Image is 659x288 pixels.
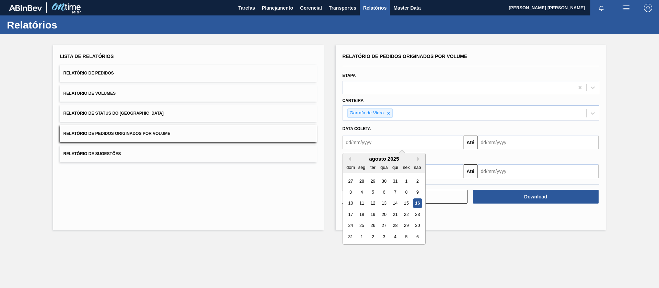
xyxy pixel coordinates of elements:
label: Carteira [343,98,364,103]
button: Até [464,136,477,149]
span: Planejamento [262,4,293,12]
div: Choose quinta-feira, 28 de agosto de 2025 [390,221,400,230]
div: Choose segunda-feira, 11 de agosto de 2025 [357,199,366,208]
input: dd/mm/yyyy [477,164,599,178]
div: Choose segunda-feira, 4 de agosto de 2025 [357,187,366,197]
span: Lista de Relatórios [60,54,114,59]
button: Notificações [590,3,612,13]
div: Choose terça-feira, 5 de agosto de 2025 [368,187,377,197]
div: Choose quinta-feira, 31 de julho de 2025 [390,176,400,186]
img: userActions [622,4,630,12]
div: dom [346,163,355,172]
span: Master Data [393,4,420,12]
button: Relatório de Sugestões [60,146,317,162]
span: Relatório de Status do [GEOGRAPHIC_DATA] [63,111,164,116]
div: Choose quarta-feira, 13 de agosto de 2025 [379,199,389,208]
div: Garrafa de Vidro [348,109,385,117]
div: Choose quinta-feira, 21 de agosto de 2025 [390,210,400,219]
div: Choose sexta-feira, 5 de setembro de 2025 [402,232,411,241]
div: Choose sábado, 6 de setembro de 2025 [413,232,422,241]
div: Choose domingo, 3 de agosto de 2025 [346,187,355,197]
span: Relatório de Pedidos [63,71,114,76]
div: qui [390,163,400,172]
span: Transportes [329,4,356,12]
div: Choose segunda-feira, 28 de julho de 2025 [357,176,366,186]
div: Choose sexta-feira, 29 de agosto de 2025 [402,221,411,230]
span: Relatório de Volumes [63,91,116,96]
div: ter [368,163,377,172]
img: Logout [644,4,652,12]
div: Choose domingo, 24 de agosto de 2025 [346,221,355,230]
div: Choose segunda-feira, 1 de setembro de 2025 [357,232,366,241]
span: Relatório de Sugestões [63,151,121,156]
button: Download [473,190,599,204]
div: Choose sábado, 16 de agosto de 2025 [413,199,422,208]
div: Choose domingo, 17 de agosto de 2025 [346,210,355,219]
div: agosto 2025 [343,156,425,162]
button: Previous Month [346,157,351,161]
div: Choose sexta-feira, 8 de agosto de 2025 [402,187,411,197]
div: Choose quinta-feira, 4 de setembro de 2025 [390,232,400,241]
button: Relatório de Status do [GEOGRAPHIC_DATA] [60,105,317,122]
div: Choose segunda-feira, 18 de agosto de 2025 [357,210,366,219]
button: Limpar [342,190,467,204]
button: Relatório de Pedidos [60,65,317,82]
span: Relatórios [363,4,386,12]
div: Choose sexta-feira, 22 de agosto de 2025 [402,210,411,219]
div: Choose quarta-feira, 3 de setembro de 2025 [379,232,389,241]
div: Choose quarta-feira, 30 de julho de 2025 [379,176,389,186]
div: Choose domingo, 31 de agosto de 2025 [346,232,355,241]
label: Etapa [343,73,356,78]
span: Data coleta [343,126,371,131]
div: Choose sábado, 30 de agosto de 2025 [413,221,422,230]
div: Choose sábado, 9 de agosto de 2025 [413,187,422,197]
div: Choose quarta-feira, 6 de agosto de 2025 [379,187,389,197]
button: Até [464,164,477,178]
div: sex [402,163,411,172]
div: Choose segunda-feira, 25 de agosto de 2025 [357,221,366,230]
span: Relatório de Pedidos Originados por Volume [343,54,467,59]
div: Choose sábado, 2 de agosto de 2025 [413,176,422,186]
div: Choose terça-feira, 26 de agosto de 2025 [368,221,377,230]
div: qua [379,163,389,172]
div: Choose quarta-feira, 27 de agosto de 2025 [379,221,389,230]
img: TNhmsLtSVTkK8tSr43FrP2fwEKptu5GPRR3wAAAABJRU5ErkJggg== [9,5,42,11]
div: Choose terça-feira, 2 de setembro de 2025 [368,232,377,241]
button: Next Month [417,157,422,161]
div: Choose sexta-feira, 15 de agosto de 2025 [402,199,411,208]
div: Choose terça-feira, 29 de julho de 2025 [368,176,377,186]
span: Tarefas [238,4,255,12]
div: sab [413,163,422,172]
button: Relatório de Volumes [60,85,317,102]
div: Choose quinta-feira, 14 de agosto de 2025 [390,199,400,208]
div: Choose quarta-feira, 20 de agosto de 2025 [379,210,389,219]
div: Choose terça-feira, 19 de agosto de 2025 [368,210,377,219]
input: dd/mm/yyyy [477,136,599,149]
button: Relatório de Pedidos Originados por Volume [60,125,317,142]
div: month 2025-08 [345,175,423,242]
div: seg [357,163,366,172]
input: dd/mm/yyyy [343,136,464,149]
span: Gerencial [300,4,322,12]
div: Choose sexta-feira, 1 de agosto de 2025 [402,176,411,186]
div: Choose terça-feira, 12 de agosto de 2025 [368,199,377,208]
div: Choose sábado, 23 de agosto de 2025 [413,210,422,219]
h1: Relatórios [7,21,129,29]
span: Relatório de Pedidos Originados por Volume [63,131,171,136]
div: Choose domingo, 10 de agosto de 2025 [346,199,355,208]
div: Choose quinta-feira, 7 de agosto de 2025 [390,187,400,197]
div: Choose domingo, 27 de julho de 2025 [346,176,355,186]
